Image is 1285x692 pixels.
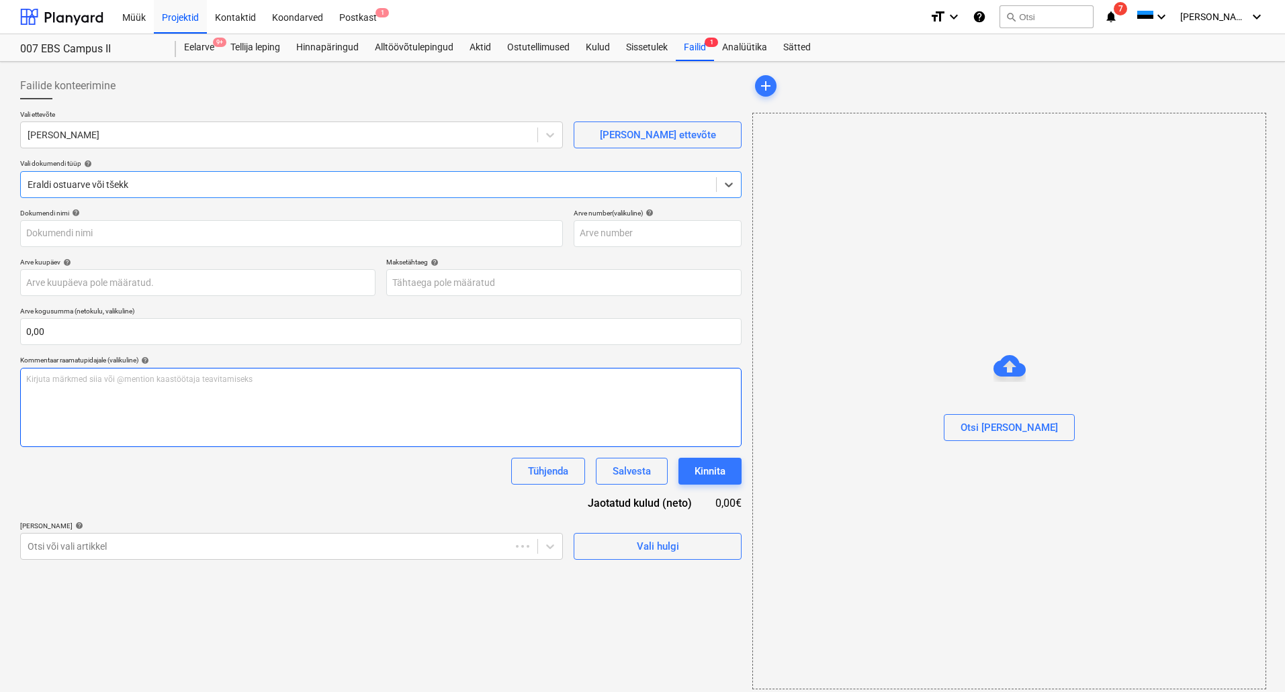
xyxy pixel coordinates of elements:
i: format_size [930,9,946,25]
a: Eelarve9+ [176,34,222,61]
div: Vali dokumendi tüüp [20,159,742,168]
i: keyboard_arrow_down [1249,9,1265,25]
span: add [758,78,774,94]
a: Ostutellimused [499,34,578,61]
button: Otsi [PERSON_NAME] [944,414,1075,441]
button: Kinnita [678,458,742,485]
button: Vali hulgi [574,533,742,560]
input: Tähtaega pole määratud [386,269,742,296]
i: keyboard_arrow_down [1153,9,1169,25]
button: [PERSON_NAME] ettevõte [574,121,742,148]
span: 9+ [213,38,226,47]
a: Alltöövõtulepingud [367,34,461,61]
p: Vali ettevõte [20,110,563,121]
span: help [428,258,439,266]
span: help [60,258,71,266]
span: help [81,160,92,168]
a: Analüütika [714,34,775,61]
div: Failid [676,34,714,61]
a: Failid1 [676,34,714,61]
a: Hinnapäringud [288,34,367,61]
button: Salvesta [596,458,668,485]
div: Tühjenda [528,462,568,480]
div: Maksetähtaeg [386,258,742,266]
div: Arve kuupäev [20,258,375,266]
span: help [69,209,80,217]
i: keyboard_arrow_down [946,9,962,25]
div: Vali hulgi [637,538,679,555]
span: Failide konteerimine [20,78,116,94]
button: Otsi [1000,5,1094,28]
div: Dokumendi nimi [20,209,563,217]
i: Abikeskus [973,9,986,25]
a: Sätted [775,34,819,61]
div: [PERSON_NAME] [20,522,563,530]
div: [PERSON_NAME] ettevõte [600,126,716,144]
span: 1 [375,8,389,17]
span: 1 [705,38,718,47]
input: Arve number [574,220,742,247]
div: Otsi [PERSON_NAME] [961,419,1058,436]
div: Kommentaar raamatupidajale (valikuline) [20,356,742,364]
a: Kulud [578,34,618,61]
span: search [1006,11,1016,22]
a: Aktid [461,34,499,61]
div: Salvesta [613,462,651,480]
div: Eelarve [176,34,222,61]
span: 7 [1114,2,1127,15]
div: Arve number (valikuline) [574,209,742,217]
div: 0,00€ [713,495,742,511]
div: 007 EBS Campus II [20,42,160,56]
i: notifications [1104,9,1118,25]
input: Dokumendi nimi [20,220,563,247]
div: Kinnita [695,462,725,480]
input: Arve kuupäeva pole määratud. [20,269,375,296]
p: Arve kogusumma (netokulu, valikuline) [20,307,742,318]
span: help [73,522,83,530]
a: Sissetulek [618,34,676,61]
div: Otsi [PERSON_NAME] [752,113,1266,689]
span: help [643,209,654,217]
input: Arve kogusumma (netokulu, valikuline) [20,318,742,345]
span: [PERSON_NAME] [1180,11,1247,22]
div: Jaotatud kulud (neto) [567,495,713,511]
span: help [138,356,149,364]
a: Tellija leping [222,34,288,61]
button: Tühjenda [511,458,585,485]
